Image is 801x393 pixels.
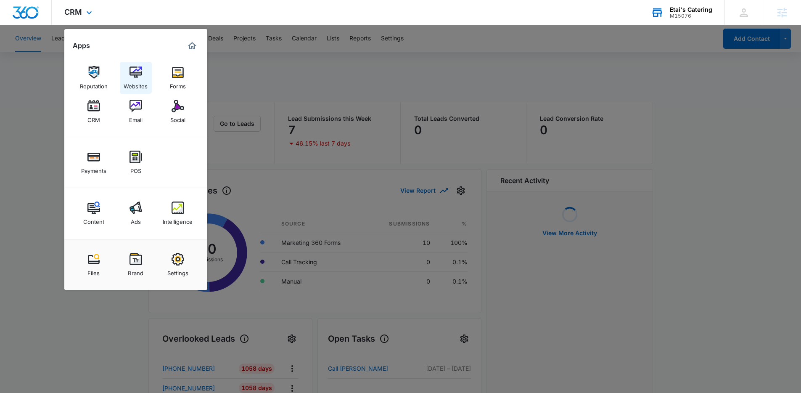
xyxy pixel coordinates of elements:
div: Ads [131,214,141,225]
div: Payments [81,163,106,174]
div: Brand [128,266,143,276]
a: CRM [78,96,110,127]
div: Content [83,214,104,225]
a: Files [78,249,110,281]
div: account name [670,6,712,13]
div: Reputation [80,79,108,90]
a: Marketing 360® Dashboard [185,39,199,53]
div: POS [130,163,141,174]
a: Social [162,96,194,127]
div: Settings [167,266,188,276]
a: Websites [120,62,152,94]
a: Settings [162,249,194,281]
a: POS [120,146,152,178]
a: Intelligence [162,197,194,229]
div: CRM [87,112,100,123]
span: CRM [64,8,82,16]
div: Files [87,266,100,276]
div: Email [129,112,143,123]
div: Social [170,112,185,123]
a: Ads [120,197,152,229]
div: Websites [124,79,148,90]
div: Intelligence [163,214,193,225]
div: account id [670,13,712,19]
h2: Apps [73,42,90,50]
a: Forms [162,62,194,94]
a: Email [120,96,152,127]
a: Reputation [78,62,110,94]
div: Forms [170,79,186,90]
a: Payments [78,146,110,178]
a: Brand [120,249,152,281]
a: Content [78,197,110,229]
